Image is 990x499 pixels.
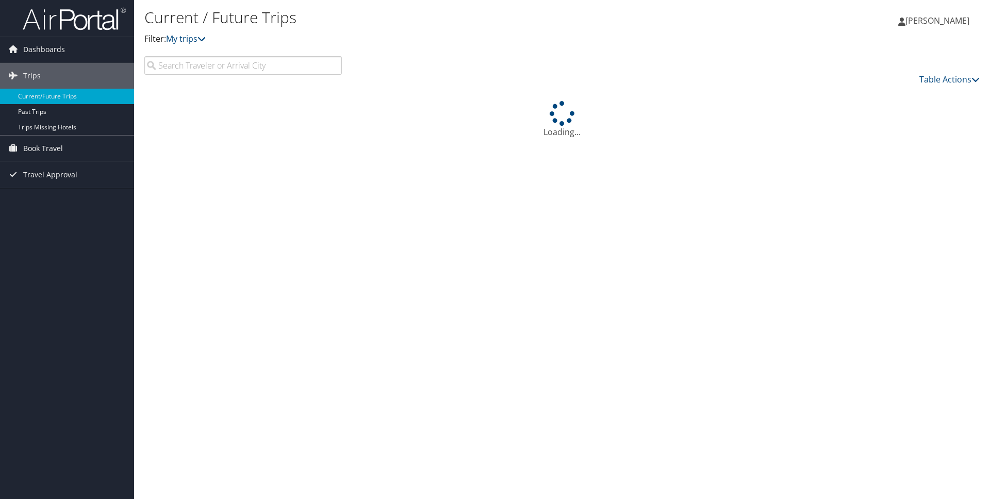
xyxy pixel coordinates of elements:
a: My trips [166,33,206,44]
span: Travel Approval [23,162,77,188]
h1: Current / Future Trips [144,7,701,28]
img: airportal-logo.png [23,7,126,31]
span: Dashboards [23,37,65,62]
a: [PERSON_NAME] [898,5,980,36]
span: Book Travel [23,136,63,161]
span: [PERSON_NAME] [905,15,969,26]
span: Trips [23,63,41,89]
p: Filter: [144,32,701,46]
div: Loading... [144,101,980,138]
input: Search Traveler or Arrival City [144,56,342,75]
a: Table Actions [919,74,980,85]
